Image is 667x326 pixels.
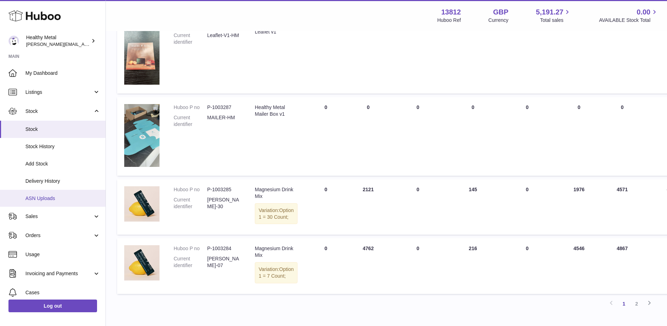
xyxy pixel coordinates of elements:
td: 0 [389,179,446,235]
dt: Huboo P no [174,104,207,111]
div: Variation: [255,203,298,224]
td: 0 [446,97,499,176]
div: Healthy Metal Mailer Box v1 [255,104,298,117]
a: Log out [8,300,97,312]
div: Currency [488,17,509,24]
td: 0 [347,97,389,176]
span: AVAILABLE Stock Total [599,17,659,24]
td: 0 [603,15,642,93]
dd: P-1003285 [207,186,241,193]
img: product image [124,186,160,222]
strong: 13812 [441,7,461,17]
span: 0.00 [637,7,650,17]
td: 0 [555,97,603,176]
a: 1 [618,297,630,310]
a: 0.00 AVAILABLE Stock Total [599,7,659,24]
td: 4762 [347,238,389,294]
td: 4571 [603,179,642,235]
dt: Current identifier [174,114,207,128]
span: ASN Uploads [25,195,100,202]
div: Huboo Ref [437,17,461,24]
div: Magnesium Drink Mix [255,245,298,259]
dd: P-1003287 [207,104,241,111]
td: 1976 [555,179,603,235]
dt: Current identifier [174,197,207,210]
div: Magnesium Drink Mix [255,186,298,200]
span: Cases [25,289,100,296]
a: 5,191.27 Total sales [536,7,572,24]
span: Listings [25,89,93,96]
td: 4546 [555,238,603,294]
span: 0 [526,104,529,110]
td: 0 [389,15,446,93]
div: Variation: [255,262,298,283]
td: 145 [446,179,499,235]
dd: [PERSON_NAME]-30 [207,197,241,210]
span: Option 1 = 30 Count; [259,207,294,220]
td: 0 [389,238,446,294]
span: Stock [25,108,93,115]
strong: GBP [493,7,508,17]
span: Sales [25,213,93,220]
span: My Dashboard [25,70,100,77]
span: 0 [526,187,529,192]
td: 5000 [347,15,389,93]
td: 2121 [347,179,389,235]
td: 4867 [603,238,642,294]
td: 0 [389,97,446,176]
td: 0 [305,238,347,294]
img: jose@healthy-metal.com [8,36,19,46]
span: 5,191.27 [536,7,564,17]
span: [PERSON_NAME][EMAIL_ADDRESS][DOMAIN_NAME] [26,41,142,47]
span: Total sales [540,17,571,24]
td: 0 [305,179,347,235]
td: 0 [603,97,642,176]
span: Usage [25,251,100,258]
dd: [PERSON_NAME]-07 [207,255,241,269]
img: product image [124,245,160,280]
dt: Huboo P no [174,186,207,193]
span: Orders [25,232,93,239]
span: Stock History [25,143,100,150]
img: product image [124,104,160,167]
img: product image [124,22,160,85]
a: 2 [630,297,643,310]
td: 0 [305,15,347,93]
dd: P-1003284 [207,245,241,252]
dt: Current identifier [174,255,207,269]
dt: Current identifier [174,32,207,46]
span: Delivery History [25,178,100,185]
td: 0 [305,97,347,176]
dd: Leaflet-V1-HM [207,32,241,46]
dd: MAILER-HM [207,114,241,128]
div: Healthy Metal [26,34,90,48]
td: 5000 [555,15,603,93]
span: 0 [526,246,529,251]
span: Invoicing and Payments [25,270,93,277]
span: Stock [25,126,100,133]
dt: Huboo P no [174,245,207,252]
td: 216 [446,238,499,294]
td: 0 [446,15,499,93]
span: Add Stock [25,161,100,167]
